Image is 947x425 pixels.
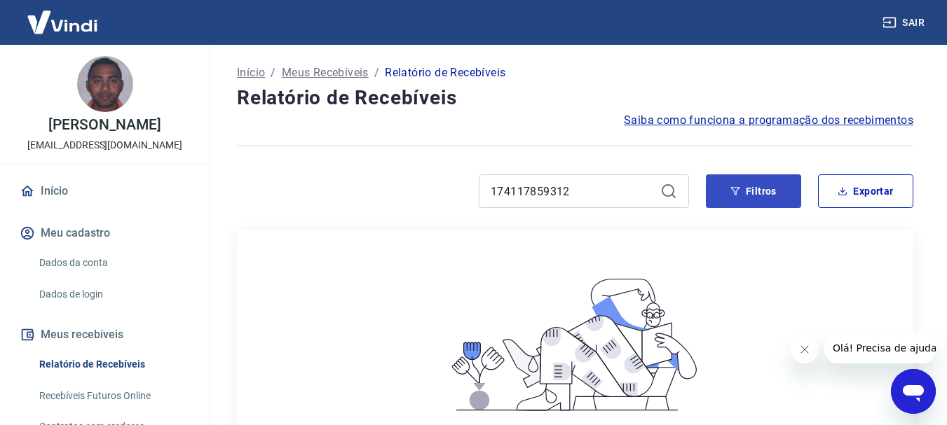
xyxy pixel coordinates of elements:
[491,181,655,202] input: Busque pelo número do pedido
[34,249,193,277] a: Dados da conta
[237,84,913,112] h4: Relatório de Recebíveis
[791,335,819,363] iframe: Fechar mensagem
[282,64,369,81] a: Meus Recebíveis
[824,333,936,363] iframe: Mensagem da empresa
[48,118,161,132] p: [PERSON_NAME]
[34,280,193,309] a: Dados de login
[8,10,118,21] span: Olá! Precisa de ajuda?
[34,382,193,410] a: Recebíveis Futuros Online
[237,64,265,81] a: Início
[385,64,505,81] p: Relatório de Recebíveis
[374,64,379,81] p: /
[17,176,193,207] a: Início
[17,218,193,249] button: Meu cadastro
[27,138,182,153] p: [EMAIL_ADDRESS][DOMAIN_NAME]
[891,369,936,414] iframe: Botão para abrir a janela de mensagens
[818,174,913,208] button: Exportar
[706,174,801,208] button: Filtros
[624,112,913,129] a: Saiba como funciona a programação dos recebimentos
[880,10,930,36] button: Sair
[77,56,133,112] img: b364baf0-585a-4717-963f-4c6cdffdd737.jpeg
[17,319,193,350] button: Meus recebíveis
[271,64,275,81] p: /
[17,1,108,43] img: Vindi
[34,350,193,379] a: Relatório de Recebíveis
